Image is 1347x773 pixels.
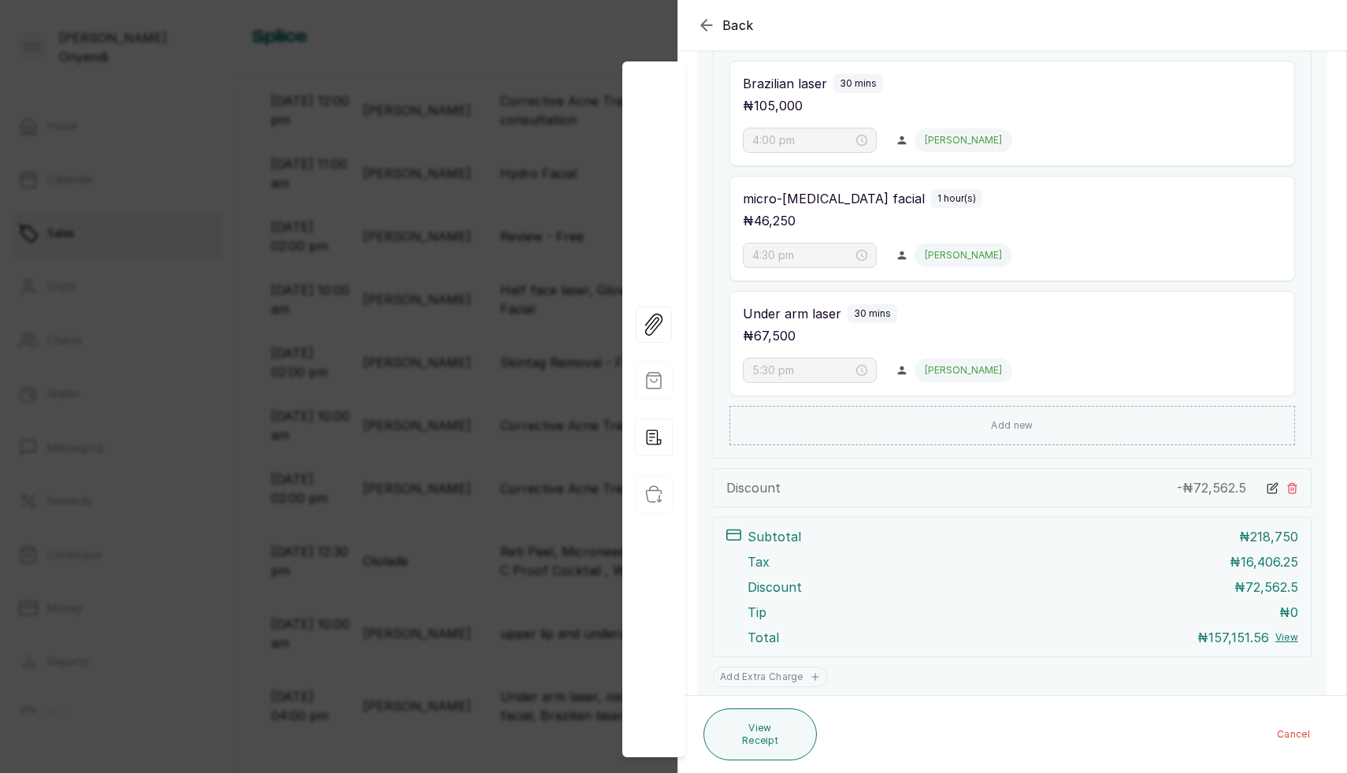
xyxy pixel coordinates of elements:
[1239,527,1298,546] p: ₦
[752,132,853,149] input: Select time
[748,527,801,546] p: Subtotal
[754,213,796,229] span: 46,250
[1264,720,1323,749] button: Cancel
[925,249,1002,262] p: [PERSON_NAME]
[752,362,853,379] input: Select time
[1245,579,1298,595] span: 72,562.5
[854,307,891,320] p: 30 mins
[1177,478,1246,497] p: - ₦
[713,667,828,687] button: Add Extra Charge
[726,478,781,497] p: Discount
[697,16,754,35] button: Back
[1279,603,1298,622] p: ₦
[754,98,803,113] span: 105,000
[748,628,779,647] p: Total
[925,134,1002,147] p: [PERSON_NAME]
[1230,552,1298,571] p: ₦
[1250,529,1298,544] span: 218,750
[1290,604,1298,620] span: 0
[748,552,770,571] p: Tax
[840,77,877,90] p: 30 mins
[743,326,796,345] p: ₦
[1234,578,1298,596] p: ₦
[1193,480,1246,496] span: 72,562.5
[743,74,827,93] p: Brazilian laser
[703,708,817,760] button: View Receipt
[743,96,803,115] p: ₦
[722,16,754,35] span: Back
[748,578,802,596] p: Discount
[743,304,841,323] p: Under arm laser
[1208,630,1269,645] span: 157,151.56
[1241,554,1298,570] span: 16,406.25
[1275,631,1298,644] button: View
[1197,628,1269,647] p: ₦
[743,189,925,208] p: micro-[MEDICAL_DATA] facial
[729,406,1295,445] button: Add new
[748,603,766,622] p: Tip
[937,192,976,205] p: 1 hour(s)
[743,211,796,230] p: ₦
[754,328,796,344] span: 67,500
[752,247,853,264] input: Select time
[925,364,1002,377] p: [PERSON_NAME]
